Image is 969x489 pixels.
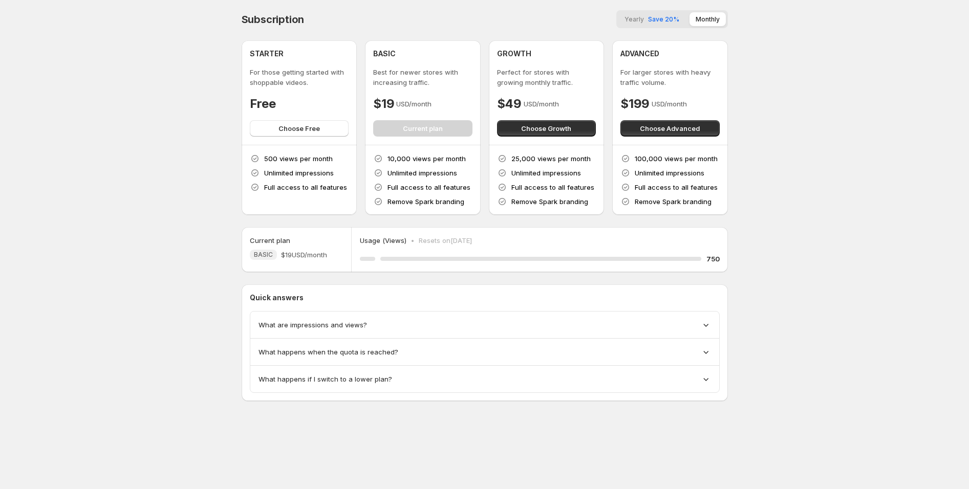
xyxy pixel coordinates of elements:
p: Unlimited impressions [264,168,334,178]
p: For those getting started with shoppable videos. [250,67,349,87]
p: For larger stores with heavy traffic volume. [620,67,720,87]
p: Remove Spark branding [511,196,588,207]
p: Resets on [DATE] [419,235,472,246]
button: Monthly [690,12,726,26]
h5: Current plan [250,235,290,246]
h4: Subscription [242,13,305,26]
span: What happens if I switch to a lower plan? [259,374,392,384]
span: Yearly [625,15,644,23]
h4: Free [250,96,276,112]
p: Perfect for stores with growing monthly traffic. [497,67,596,87]
h4: $19 [373,96,394,112]
span: What are impressions and views? [259,320,367,330]
h4: $199 [620,96,650,112]
button: Choose Free [250,120,349,137]
span: $19 USD/month [281,250,327,260]
p: 10,000 views per month [387,153,466,164]
p: USD/month [524,99,559,109]
p: 25,000 views per month [511,153,591,164]
span: Choose Free [278,123,320,134]
span: Choose Growth [521,123,571,134]
button: Choose Growth [497,120,596,137]
p: Quick answers [250,293,720,303]
span: BASIC [254,251,273,259]
button: YearlySave 20% [618,12,685,26]
span: Choose Advanced [640,123,700,134]
p: Unlimited impressions [387,168,457,178]
h4: ADVANCED [620,49,659,59]
span: What happens when the quota is reached? [259,347,398,357]
p: USD/month [396,99,432,109]
p: Full access to all features [635,182,718,192]
h4: BASIC [373,49,396,59]
p: Full access to all features [387,182,470,192]
h4: GROWTH [497,49,531,59]
p: Remove Spark branding [635,196,712,207]
h5: 750 [706,254,720,264]
p: Full access to all features [264,182,347,192]
h4: $49 [497,96,522,112]
p: 100,000 views per month [635,153,718,164]
p: • [411,235,415,246]
button: Choose Advanced [620,120,720,137]
h4: STARTER [250,49,284,59]
p: USD/month [652,99,687,109]
p: Unlimited impressions [635,168,704,178]
p: 500 views per month [264,153,333,164]
p: Full access to all features [511,182,594,192]
p: Unlimited impressions [511,168,581,178]
p: Usage (Views) [360,235,406,246]
p: Remove Spark branding [387,196,464,207]
span: Save 20% [648,15,679,23]
p: Best for newer stores with increasing traffic. [373,67,472,87]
